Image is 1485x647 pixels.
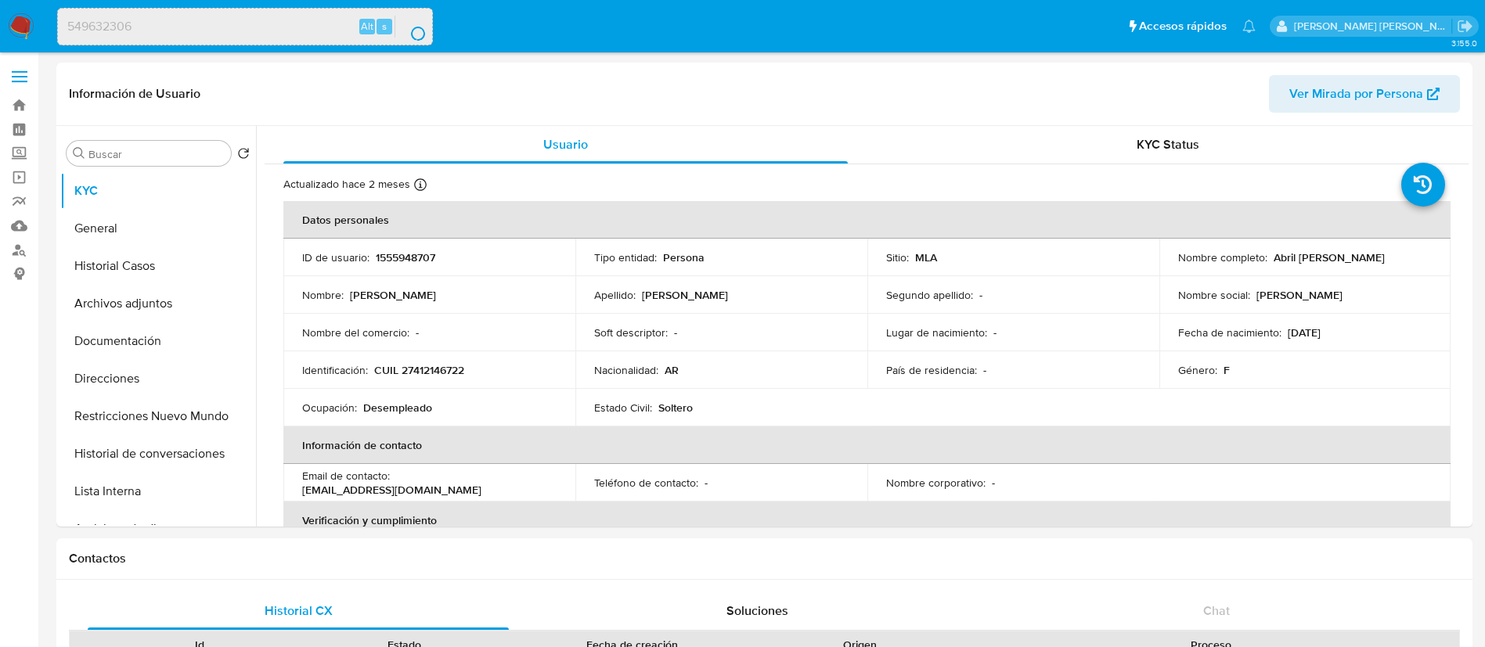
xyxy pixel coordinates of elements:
[283,177,410,192] p: Actualizado hace 2 meses
[594,363,658,377] p: Nacionalidad :
[60,360,256,397] button: Direcciones
[992,476,995,490] p: -
[302,250,369,264] p: ID de usuario :
[374,363,464,377] p: CUIL 27412146722
[1139,18,1227,34] span: Accesos rápidos
[60,172,256,210] button: KYC
[302,469,390,483] p: Email de contacto :
[60,435,256,473] button: Historial de conversaciones
[886,363,977,377] p: País de residencia :
[60,397,256,435] button: Restricciones Nuevo Mundo
[594,288,636,302] p: Apellido :
[1137,135,1199,153] span: KYC Status
[886,325,987,340] p: Lugar de nacimiento :
[658,401,693,415] p: Soltero
[283,201,1451,239] th: Datos personales
[886,288,973,302] p: Segundo apellido :
[594,325,668,340] p: Soft descriptor :
[1288,325,1321,340] p: [DATE]
[915,250,937,264] p: MLA
[705,476,708,490] p: -
[60,210,256,247] button: General
[88,147,225,161] input: Buscar
[1242,20,1256,33] a: Notificaciones
[886,250,909,264] p: Sitio :
[416,325,419,340] p: -
[283,426,1451,464] th: Información de contacto
[886,476,986,490] p: Nombre corporativo :
[73,147,85,160] button: Buscar
[594,401,652,415] p: Estado Civil :
[543,135,588,153] span: Usuario
[1457,18,1473,34] a: Salir
[642,288,728,302] p: [PERSON_NAME]
[1178,363,1217,377] p: Género :
[69,86,200,102] h1: Información de Usuario
[363,401,432,415] p: Desempleado
[60,285,256,322] button: Archivos adjuntos
[60,247,256,285] button: Historial Casos
[979,288,982,302] p: -
[350,288,436,302] p: [PERSON_NAME]
[69,551,1460,566] h1: Contactos
[302,325,409,340] p: Nombre del comercio :
[1274,250,1385,264] p: Abril [PERSON_NAME]
[983,363,986,377] p: -
[1269,75,1460,113] button: Ver Mirada por Persona
[395,16,427,38] button: search-icon
[60,510,256,548] button: Anticipos de dinero
[674,325,677,340] p: -
[1178,250,1267,264] p: Nombre completo :
[663,250,705,264] p: Persona
[376,250,435,264] p: 1555948707
[283,501,1451,539] th: Verificación y cumplimiento
[60,322,256,360] button: Documentación
[594,250,657,264] p: Tipo entidad :
[60,473,256,510] button: Lista Interna
[1256,288,1343,302] p: [PERSON_NAME]
[1178,325,1281,340] p: Fecha de nacimiento :
[1178,288,1250,302] p: Nombre social :
[1203,602,1230,620] span: Chat
[302,363,368,377] p: Identificación :
[237,147,250,164] button: Volver al orden por defecto
[302,483,481,497] p: [EMAIL_ADDRESS][DOMAIN_NAME]
[361,19,373,34] span: Alt
[993,325,997,340] p: -
[1224,363,1230,377] p: F
[1294,19,1452,34] p: maria.acosta@mercadolibre.com
[265,602,333,620] span: Historial CX
[58,16,432,37] input: Buscar usuario o caso...
[302,401,357,415] p: Ocupación :
[726,602,788,620] span: Soluciones
[382,19,387,34] span: s
[665,363,679,377] p: AR
[594,476,698,490] p: Teléfono de contacto :
[302,288,344,302] p: Nombre :
[1289,75,1423,113] span: Ver Mirada por Persona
